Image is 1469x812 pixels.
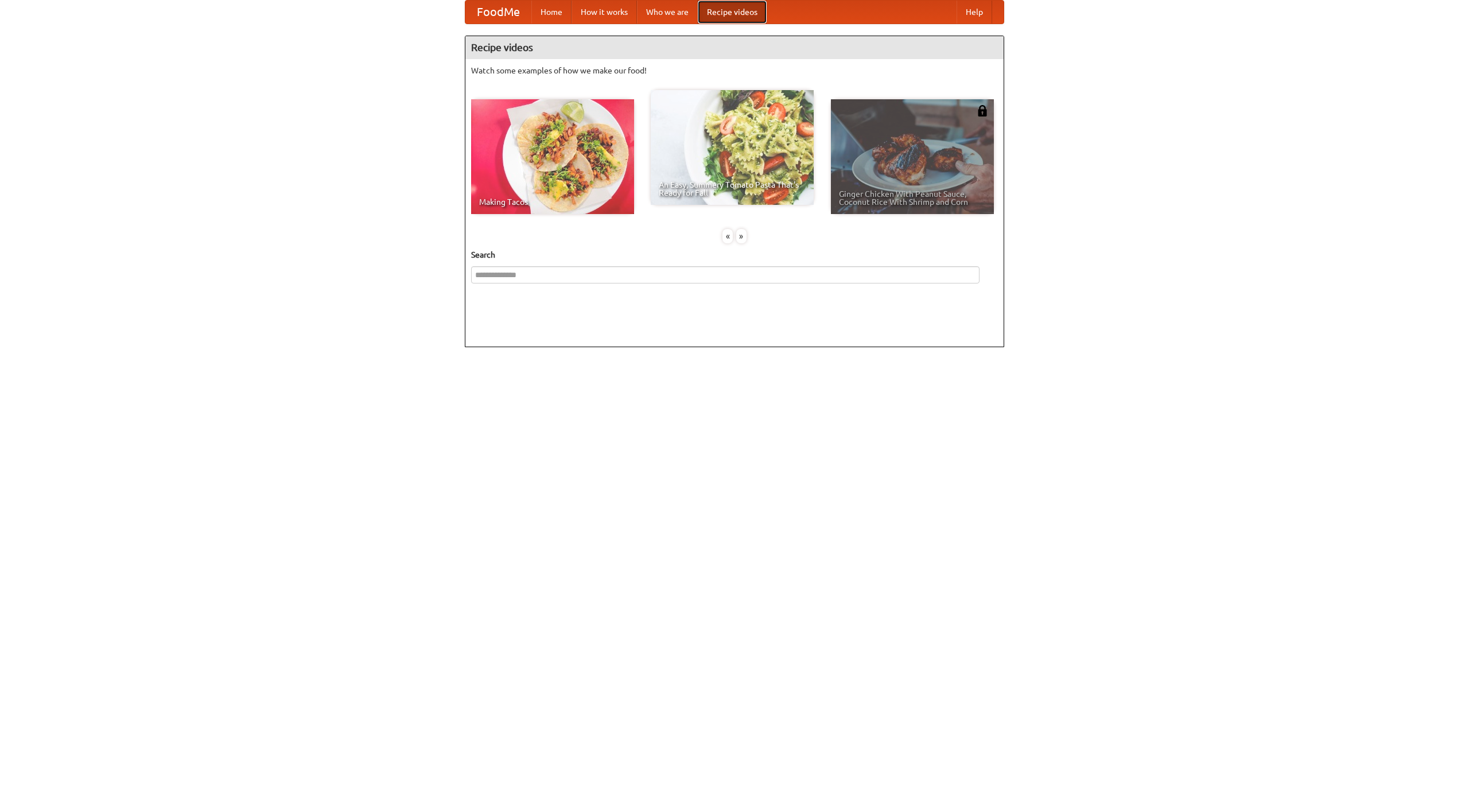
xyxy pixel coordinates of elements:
a: Making Tacos [471,99,634,214]
h4: Recipe videos [465,36,1004,59]
a: Recipe videos [698,1,767,24]
a: FoodMe [465,1,531,24]
a: Home [531,1,572,24]
a: An Easy, Summery Tomato Pasta That's Ready for Fall [651,90,814,205]
span: An Easy, Summery Tomato Pasta That's Ready for Fall [659,181,806,197]
a: Who we are [637,1,698,24]
div: « [722,229,733,243]
h5: Search [471,249,998,261]
div: » [736,229,747,243]
a: Help [957,1,992,24]
p: Watch some examples of how we make our food! [471,65,998,76]
a: How it works [572,1,637,24]
img: 483408.png [977,105,988,116]
span: Making Tacos [479,198,626,206]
